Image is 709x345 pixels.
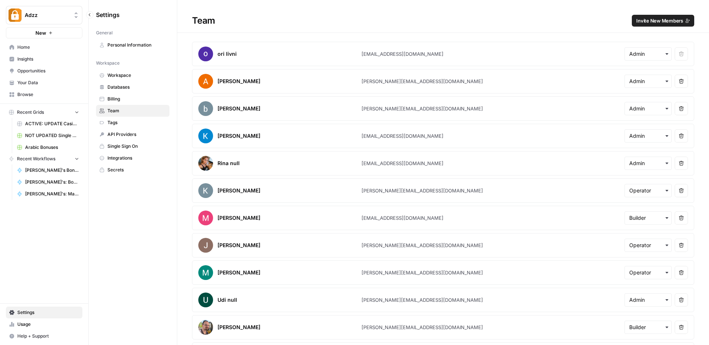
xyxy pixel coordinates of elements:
[6,153,82,164] button: Recent Workflows
[107,143,166,150] span: Single Sign On
[362,105,483,112] div: [PERSON_NAME][EMAIL_ADDRESS][DOMAIN_NAME]
[629,269,667,276] input: Operator
[362,50,443,58] div: [EMAIL_ADDRESS][DOMAIN_NAME]
[17,79,79,86] span: Your Data
[218,269,260,276] div: [PERSON_NAME]
[198,293,213,307] img: avatar
[96,129,169,140] a: API Providers
[218,214,260,222] div: [PERSON_NAME]
[14,164,82,176] a: [PERSON_NAME]'s Bonus Text Creation + Language
[198,156,213,171] img: avatar
[629,78,667,85] input: Admin
[218,50,237,58] div: ori livni
[218,187,260,194] div: [PERSON_NAME]
[96,152,169,164] a: Integrations
[6,41,82,53] a: Home
[14,176,82,188] a: [PERSON_NAME]'s: Bonuses Search
[107,155,166,161] span: Integrations
[25,120,79,127] span: ACTIVE: UPDATE Casino Reviews
[25,191,79,197] span: [PERSON_NAME]'s: MasterFlow CasinosHub
[25,167,79,174] span: [PERSON_NAME]'s Bonus Text Creation + Language
[96,39,169,51] a: Personal Information
[362,187,483,194] div: [PERSON_NAME][EMAIL_ADDRESS][DOMAIN_NAME]
[198,211,213,225] img: avatar
[218,160,240,167] div: Rina null
[25,144,79,151] span: Arabic Bonuses
[362,296,483,304] div: [PERSON_NAME][EMAIL_ADDRESS][DOMAIN_NAME]
[198,101,213,116] img: avatar
[107,84,166,90] span: Databases
[198,47,213,61] img: avatar
[218,242,260,249] div: [PERSON_NAME]
[17,109,44,116] span: Recent Grids
[6,318,82,330] a: Usage
[14,130,82,141] a: NOT UPDATED Single Bonus Creation
[25,132,79,139] span: NOT UPDATED Single Bonus Creation
[218,324,260,331] div: [PERSON_NAME]
[362,132,443,140] div: [EMAIL_ADDRESS][DOMAIN_NAME]
[35,29,46,37] span: New
[198,320,213,335] img: avatar
[17,333,79,339] span: Help + Support
[629,214,667,222] input: Builder
[629,296,667,304] input: Admin
[6,6,82,24] button: Workspace: Adzz
[198,238,213,253] img: avatar
[14,141,82,153] a: Arabic Bonuses
[14,188,82,200] a: [PERSON_NAME]'s: MasterFlow CasinosHub
[25,179,79,185] span: [PERSON_NAME]'s: Bonuses Search
[107,119,166,126] span: Tags
[6,330,82,342] button: Help + Support
[17,44,79,51] span: Home
[198,129,213,143] img: avatar
[218,296,237,304] div: Udi null
[629,132,667,140] input: Admin
[96,60,120,66] span: Workspace
[96,93,169,105] a: Billing
[107,96,166,102] span: Billing
[17,68,79,74] span: Opportunities
[198,183,213,198] img: avatar
[198,74,213,89] img: avatar
[218,132,260,140] div: [PERSON_NAME]
[198,265,213,280] img: avatar
[632,15,694,27] button: Invite New Members
[6,107,82,118] button: Recent Grids
[8,8,22,22] img: Adzz Logo
[96,140,169,152] a: Single Sign On
[14,118,82,130] a: ACTIVE: UPDATE Casino Reviews
[218,105,260,112] div: [PERSON_NAME]
[6,77,82,89] a: Your Data
[629,160,667,167] input: Admin
[629,187,667,194] input: Operator
[629,324,667,331] input: Builder
[17,56,79,62] span: Insights
[17,321,79,328] span: Usage
[177,15,709,27] div: Team
[96,30,113,36] span: General
[362,214,443,222] div: [EMAIL_ADDRESS][DOMAIN_NAME]
[6,65,82,77] a: Opportunities
[17,91,79,98] span: Browse
[96,81,169,93] a: Databases
[107,72,166,79] span: Workspace
[107,107,166,114] span: Team
[96,117,169,129] a: Tags
[629,50,667,58] input: Admin
[96,69,169,81] a: Workspace
[218,78,260,85] div: [PERSON_NAME]
[107,131,166,138] span: API Providers
[362,160,443,167] div: [EMAIL_ADDRESS][DOMAIN_NAME]
[629,105,667,112] input: Admin
[6,307,82,318] a: Settings
[6,89,82,100] a: Browse
[25,11,69,19] span: Adzz
[362,324,483,331] div: [PERSON_NAME][EMAIL_ADDRESS][DOMAIN_NAME]
[107,167,166,173] span: Secrets
[96,164,169,176] a: Secrets
[17,309,79,316] span: Settings
[362,78,483,85] div: [PERSON_NAME][EMAIL_ADDRESS][DOMAIN_NAME]
[96,10,120,19] span: Settings
[362,242,483,249] div: [PERSON_NAME][EMAIL_ADDRESS][DOMAIN_NAME]
[629,242,667,249] input: Operator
